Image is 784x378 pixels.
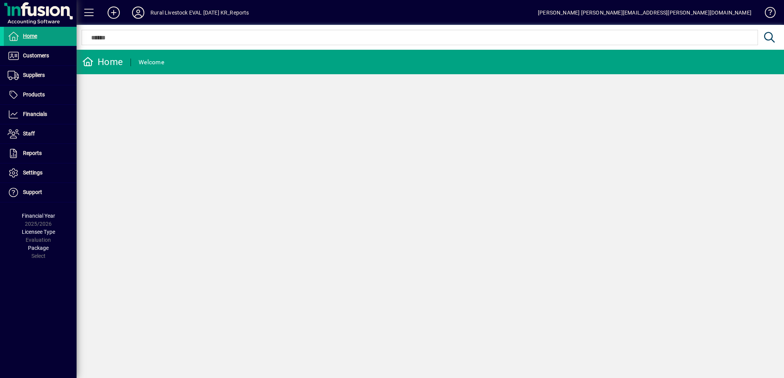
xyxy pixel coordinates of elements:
[23,72,45,78] span: Suppliers
[126,6,150,20] button: Profile
[22,213,55,219] span: Financial Year
[82,56,123,68] div: Home
[22,229,55,235] span: Licensee Type
[28,245,49,251] span: Package
[4,105,77,124] a: Financials
[23,111,47,117] span: Financials
[23,52,49,59] span: Customers
[23,189,42,195] span: Support
[101,6,126,20] button: Add
[23,91,45,98] span: Products
[150,7,249,19] div: Rural Livestock EVAL [DATE] KR_Reports
[759,2,774,26] a: Knowledge Base
[23,130,35,137] span: Staff
[4,85,77,104] a: Products
[4,124,77,143] a: Staff
[4,144,77,163] a: Reports
[23,150,42,156] span: Reports
[4,183,77,202] a: Support
[4,163,77,182] a: Settings
[139,56,164,68] div: Welcome
[538,7,751,19] div: [PERSON_NAME] [PERSON_NAME][EMAIL_ADDRESS][PERSON_NAME][DOMAIN_NAME]
[23,169,42,176] span: Settings
[4,46,77,65] a: Customers
[23,33,37,39] span: Home
[4,66,77,85] a: Suppliers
